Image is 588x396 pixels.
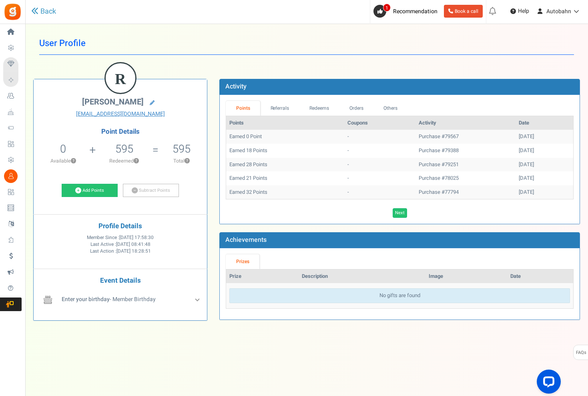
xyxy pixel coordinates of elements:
figcaption: R [106,63,135,94]
a: Redeems [299,101,339,116]
a: Prizes [226,254,259,269]
span: Last Action : [90,248,151,255]
span: [DATE] 08:41:48 [116,241,151,248]
span: Member Since : [87,234,154,241]
div: [DATE] [519,133,570,141]
a: Subtract Points [123,184,179,197]
button: ? [185,159,190,164]
a: Next [393,208,407,218]
td: - [344,144,415,158]
span: [DATE] 17:58:30 [119,234,154,241]
span: Autobahn [546,7,571,16]
td: Earned 28 Points [226,158,344,172]
td: - [344,171,415,185]
th: Date [516,116,573,130]
span: 1 [383,4,391,12]
span: Help [516,7,529,15]
a: Book a call [444,5,483,18]
th: Prize [226,269,298,283]
td: Earned 21 Points [226,171,344,185]
b: Achievements [225,235,267,245]
td: Earned 0 Point [226,130,344,144]
div: [DATE] [519,189,570,196]
span: [PERSON_NAME] [82,96,144,108]
div: No gifts are found [229,288,570,303]
span: 0 [60,141,66,157]
a: Help [507,5,532,18]
h5: 595 [173,143,191,155]
h4: Point Details [34,128,207,135]
th: Points [226,116,344,130]
h5: 595 [115,143,133,155]
div: [DATE] [519,161,570,169]
p: Redeemed [96,157,151,165]
p: Available [38,157,88,165]
th: Activity [415,116,516,130]
h1: User Profile [39,32,574,55]
div: [DATE] [519,147,570,155]
span: Recommendation [393,7,437,16]
a: Add Points [62,184,118,197]
span: [DATE] 18:28:51 [116,248,151,255]
span: Last Active : [90,241,151,248]
h4: Profile Details [40,223,201,230]
td: Earned 32 Points [226,185,344,199]
td: Purchase #78025 [415,171,516,185]
button: ? [134,159,139,164]
div: [DATE] [519,175,570,182]
a: Referrals [260,101,299,116]
td: - [344,158,415,172]
td: Purchase #79567 [415,130,516,144]
b: Activity [225,82,247,91]
a: 1 Recommendation [373,5,441,18]
a: Others [373,101,408,116]
img: Gratisfaction [4,3,22,21]
td: Purchase #79388 [415,144,516,158]
td: Purchase #77794 [415,185,516,199]
a: [EMAIL_ADDRESS][DOMAIN_NAME] [40,110,201,118]
th: Image [425,269,507,283]
a: Orders [339,101,373,116]
h4: Event Details [40,277,201,285]
a: Points [226,101,260,116]
th: Coupons [344,116,415,130]
td: Purchase #79251 [415,158,516,172]
td: Earned 18 Points [226,144,344,158]
span: - Member Birthday [62,295,156,304]
p: Total [160,157,203,165]
th: Date [507,269,573,283]
td: - [344,130,415,144]
td: - [344,185,415,199]
th: Description [299,269,426,283]
span: FAQs [576,345,586,360]
b: Enter your birthday [62,295,110,304]
button: ? [71,159,76,164]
